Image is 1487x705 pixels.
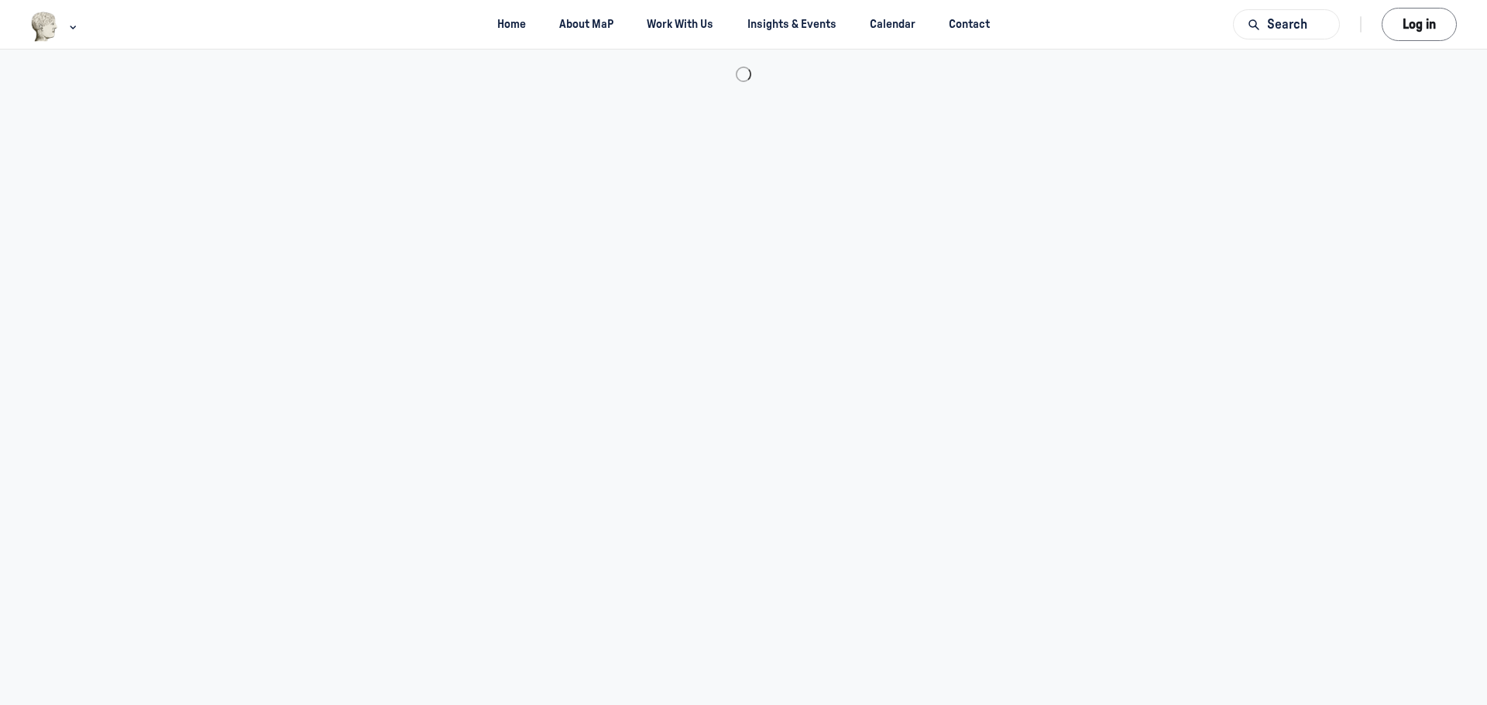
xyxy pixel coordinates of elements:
img: Museums as Progress logo [30,12,59,42]
a: Calendar [856,10,929,39]
button: Search [1233,9,1340,39]
a: Work With Us [634,10,727,39]
a: Contact [936,10,1004,39]
button: Museums as Progress logo [30,10,81,43]
a: Insights & Events [733,10,850,39]
a: About MaP [546,10,627,39]
button: Log in [1382,8,1457,41]
a: Home [484,10,540,39]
